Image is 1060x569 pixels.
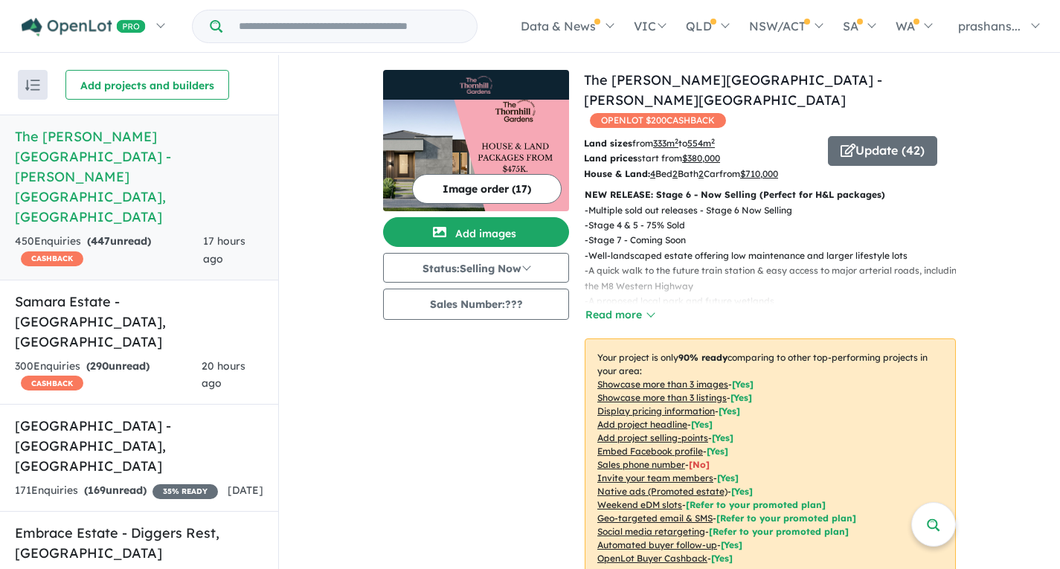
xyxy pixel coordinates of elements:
[597,499,682,510] u: Weekend eDM slots
[707,446,728,457] span: [ Yes ]
[87,234,151,248] strong: ( unread)
[732,379,754,390] span: [ Yes ]
[675,137,678,145] sup: 2
[383,100,569,211] img: The Thornhill Gardens Estate - Thornhill Park
[650,168,655,179] u: 4
[678,352,727,363] b: 90 % ready
[86,359,150,373] strong: ( unread)
[15,292,263,352] h5: Samara Estate - [GEOGRAPHIC_DATA] , [GEOGRAPHIC_DATA]
[202,359,245,390] span: 20 hours ago
[686,499,826,510] span: [Refer to your promoted plan]
[711,137,715,145] sup: 2
[597,512,713,524] u: Geo-targeted email & SMS
[730,392,752,403] span: [ Yes ]
[597,446,703,457] u: Embed Facebook profile
[412,174,562,204] button: Image order (17)
[585,248,968,263] p: - Well-landscaped estate offering low maintenance and larger lifestyle lots
[22,18,146,36] img: Openlot PRO Logo White
[717,472,739,483] span: [ Yes ]
[15,358,202,393] div: 300 Enquir ies
[225,10,474,42] input: Try estate name, suburb, builder or developer
[383,70,569,211] a: The Thornhill Gardens Estate - Thornhill Park LogoThe Thornhill Gardens Estate - Thornhill Park
[597,392,727,403] u: Showcase more than 3 listings
[712,432,733,443] span: [ Yes ]
[585,203,968,218] p: - Multiple sold out releases - Stage 6 Now Selling
[584,71,882,109] a: The [PERSON_NAME][GEOGRAPHIC_DATA] - [PERSON_NAME][GEOGRAPHIC_DATA]
[90,359,109,373] span: 290
[584,168,650,179] b: House & Land:
[672,168,678,179] u: 2
[721,539,742,550] span: [Yes]
[698,168,704,179] u: 2
[25,80,40,91] img: sort.svg
[15,482,218,500] div: 171 Enquir ies
[15,523,263,563] h5: Embrace Estate - Diggers Rest , [GEOGRAPHIC_DATA]
[828,136,937,166] button: Update (42)
[711,553,733,564] span: [Yes]
[584,152,637,164] b: Land prices
[228,483,263,497] span: [DATE]
[719,405,740,417] span: [ Yes ]
[88,483,106,497] span: 169
[15,126,263,227] h5: The [PERSON_NAME][GEOGRAPHIC_DATA] - [PERSON_NAME][GEOGRAPHIC_DATA] , [GEOGRAPHIC_DATA]
[15,233,203,269] div: 450 Enquir ies
[590,113,726,128] span: OPENLOT $ 200 CASHBACK
[597,526,705,537] u: Social media retargeting
[91,234,110,248] span: 447
[383,253,569,283] button: Status:Selling Now
[584,136,817,151] p: from
[597,472,713,483] u: Invite your team members
[383,217,569,247] button: Add images
[84,483,147,497] strong: ( unread)
[691,419,713,430] span: [ Yes ]
[584,167,817,181] p: Bed Bath Car from
[597,486,727,497] u: Native ads (Promoted estate)
[731,486,753,497] span: [Yes]
[585,294,968,309] p: - A proposed local park and future wetlands
[678,138,715,149] span: to
[709,526,849,537] span: [Refer to your promoted plan]
[585,233,968,248] p: - Stage 7 - Coming Soon
[21,376,83,390] span: CASHBACK
[597,379,728,390] u: Showcase more than 3 images
[152,484,218,499] span: 35 % READY
[585,306,655,324] button: Read more
[682,152,720,164] u: $ 380,000
[203,234,245,266] span: 17 hours ago
[389,76,563,94] img: The Thornhill Gardens Estate - Thornhill Park Logo
[597,459,685,470] u: Sales phone number
[584,138,632,149] b: Land sizes
[716,512,856,524] span: [Refer to your promoted plan]
[597,419,687,430] u: Add project headline
[585,263,968,294] p: - A quick walk to the future train station & easy access to major arterial roads, including the M...
[15,416,263,476] h5: [GEOGRAPHIC_DATA] - [GEOGRAPHIC_DATA] , [GEOGRAPHIC_DATA]
[383,289,569,320] button: Sales Number:???
[958,19,1021,33] span: prashans...
[689,459,710,470] span: [ No ]
[585,187,956,202] p: NEW RELEASE: Stage 6 - Now Selling (Perfect for H&L packages)
[653,138,678,149] u: 333 m
[21,251,83,266] span: CASHBACK
[597,539,717,550] u: Automated buyer follow-up
[597,405,715,417] u: Display pricing information
[687,138,715,149] u: 554 m
[585,218,968,233] p: - Stage 4 & 5 - 75% Sold
[597,553,707,564] u: OpenLot Buyer Cashback
[740,168,778,179] u: $ 710,000
[584,151,817,166] p: start from
[65,70,229,100] button: Add projects and builders
[597,432,708,443] u: Add project selling-points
